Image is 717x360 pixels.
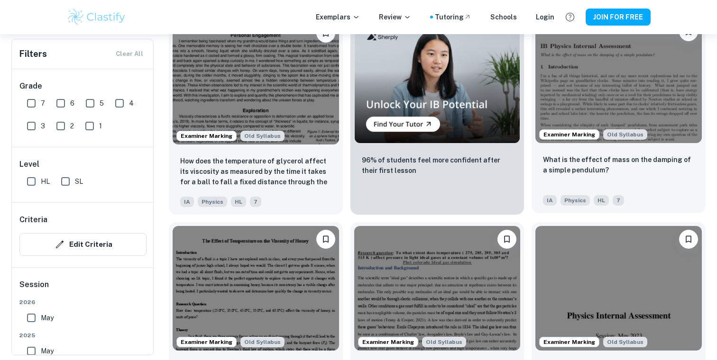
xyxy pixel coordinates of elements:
[540,338,599,346] span: Examiner Marking
[70,121,74,131] span: 2
[603,337,647,347] div: Starting from the May 2025 session, the Physics IA requirements have changed. It's OK to refer to...
[354,226,521,351] img: Physics IA example thumbnail: To what extent does temperature ( 275, 2
[19,298,147,306] span: 2026
[497,230,516,249] button: Please log in to bookmark exemplars
[231,197,246,207] span: HL
[180,156,331,188] p: How does the temperature of glycerol affect its viscosity as measured by the time it takes for a ...
[177,338,236,346] span: Examiner Marking
[250,197,261,207] span: 7
[19,159,147,170] h6: Level
[240,131,285,141] div: Starting from the May 2025 session, the Physics IA requirements have changed. It's OK to refer to...
[350,16,524,215] a: Thumbnail96% of students feel more confident after their first lesson
[100,98,104,108] span: 5
[535,18,702,143] img: Physics IA example thumbnail: What is the effect of mass on the dampin
[19,214,47,225] h6: Criteria
[679,230,698,249] button: Please log in to bookmark exemplars
[240,337,285,347] span: Old Syllabus
[173,226,339,351] img: Physics IA example thumbnail: How does temperature (25.0°C, 35.0°C, 45
[99,121,102,131] span: 1
[240,131,285,141] span: Old Syllabus
[379,12,411,22] p: Review
[41,98,45,108] span: 7
[41,313,54,323] span: May
[532,16,706,215] a: Examiner MarkingStarting from the May 2025 session, the Physics IA requirements have changed. It'...
[536,12,554,22] a: Login
[177,132,236,140] span: Examiner Marking
[198,197,227,207] span: Physics
[19,233,147,256] button: Edit Criteria
[180,197,194,207] span: IA
[19,81,147,92] h6: Grade
[41,176,50,187] span: HL
[562,9,578,25] button: Help and Feedback
[19,331,147,340] span: 2025
[586,9,651,26] button: JOIN FOR FREE
[543,154,694,175] p: What is the effect of mass on the damping of a simple pendulum?
[129,98,134,108] span: 4
[19,47,47,61] h6: Filters
[354,20,521,144] img: Thumbnail
[66,8,127,27] img: Clastify logo
[613,195,624,206] span: 7
[316,12,360,22] p: Exemplars
[603,129,647,140] span: Old Syllabus
[535,226,702,351] img: Physics IA example thumbnail: What is the relationship between the inn
[435,12,471,22] a: Tutoring
[362,155,513,176] p: 96% of students feel more confident after their first lesson
[316,230,335,249] button: Please log in to bookmark exemplars
[41,346,54,356] span: May
[169,16,343,215] a: Examiner MarkingStarting from the May 2025 session, the Physics IA requirements have changed. It'...
[75,176,83,187] span: SL
[594,195,609,206] span: HL
[173,20,339,144] img: Physics IA example thumbnail: How does the temperature of glycerol aff
[70,98,74,108] span: 6
[603,337,647,347] span: Old Syllabus
[358,338,418,346] span: Examiner Marking
[422,337,466,347] span: Old Syllabus
[240,337,285,347] div: Starting from the May 2025 session, the Physics IA requirements have changed. It's OK to refer to...
[543,195,557,206] span: IA
[19,279,147,298] h6: Session
[41,121,45,131] span: 3
[540,130,599,139] span: Examiner Marking
[603,129,647,140] div: Starting from the May 2025 session, the Physics IA requirements have changed. It's OK to refer to...
[422,337,466,347] div: Starting from the May 2025 session, the Physics IA requirements have changed. It's OK to refer to...
[561,195,590,206] span: Physics
[490,12,517,22] a: Schools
